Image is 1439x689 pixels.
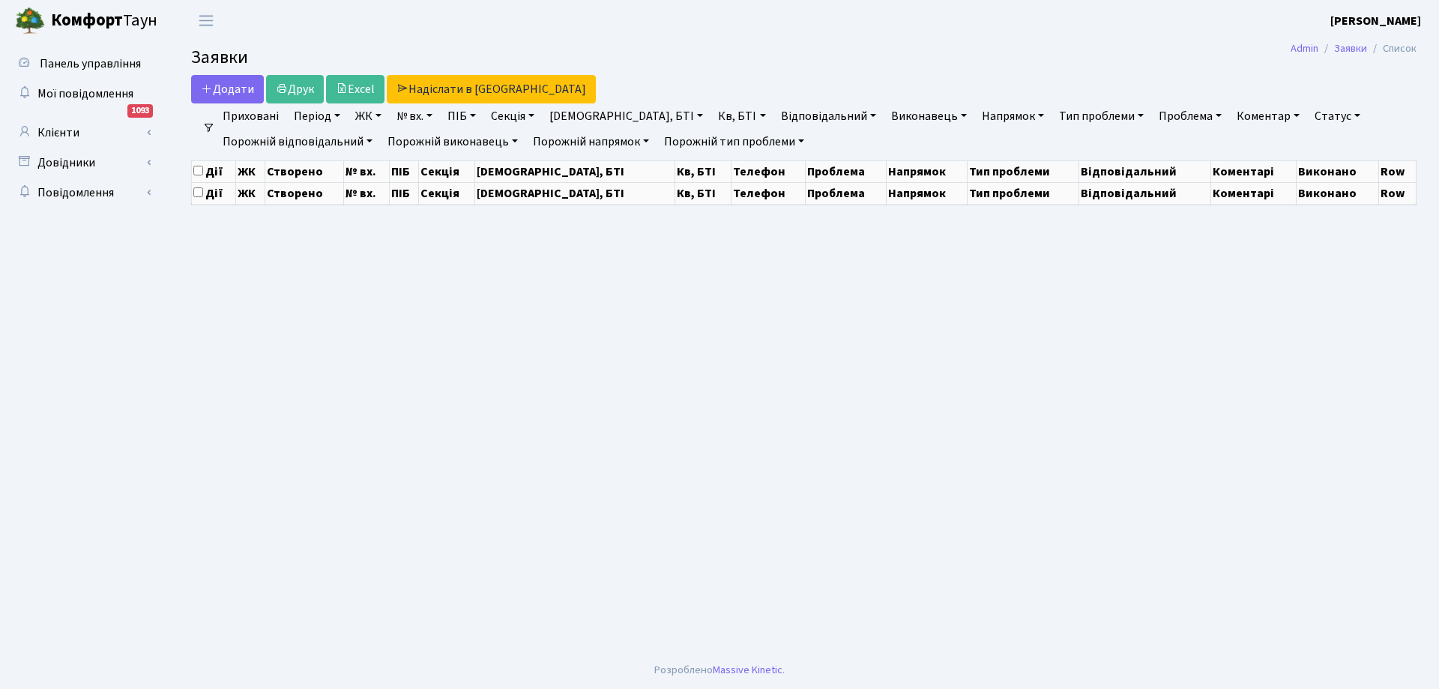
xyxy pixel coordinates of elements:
a: Панель управління [7,49,157,79]
th: Row [1378,182,1416,204]
th: ПІБ [389,160,419,182]
th: Створено [265,160,344,182]
a: Статус [1309,103,1366,129]
a: Тип проблеми [1053,103,1150,129]
th: ЖК [236,182,265,204]
th: Дії [192,182,236,204]
th: ПІБ [389,182,419,204]
a: Друк [266,75,324,103]
th: Телефон [731,160,806,182]
th: Секція [419,160,475,182]
a: Порожній виконавець [381,129,524,154]
a: Мої повідомлення1093 [7,79,157,109]
span: Таун [51,8,157,34]
a: Коментар [1231,103,1306,129]
span: Панель управління [40,55,141,72]
th: Тип проблеми [968,160,1079,182]
a: Порожній напрямок [527,129,655,154]
span: Мої повідомлення [37,85,133,102]
a: Кв, БТІ [712,103,771,129]
li: Список [1367,40,1417,57]
a: [PERSON_NAME] [1330,12,1421,30]
a: Excel [326,75,384,103]
a: Admin [1291,40,1318,56]
th: [DEMOGRAPHIC_DATA], БТІ [475,182,675,204]
a: Напрямок [976,103,1050,129]
b: Комфорт [51,8,123,32]
th: Виконано [1297,160,1378,182]
th: № вх. [344,182,390,204]
a: Massive Kinetic [713,662,782,678]
th: Відповідальний [1079,182,1210,204]
span: Додати [201,81,254,97]
b: [PERSON_NAME] [1330,13,1421,29]
th: Напрямок [887,160,968,182]
th: Проблема [805,182,886,204]
div: 1093 [127,104,153,118]
a: Період [288,103,346,129]
th: ЖК [236,160,265,182]
button: Переключити навігацію [187,8,225,33]
th: Відповідальний [1079,160,1210,182]
a: Секція [485,103,540,129]
th: Коментарі [1210,160,1297,182]
div: Розроблено . [654,662,785,679]
th: Row [1378,160,1416,182]
th: Телефон [731,182,806,204]
a: Виконавець [885,103,973,129]
a: Повідомлення [7,178,157,208]
a: № вх. [390,103,438,129]
a: Відповідальний [775,103,882,129]
th: Проблема [805,160,886,182]
th: Виконано [1297,182,1378,204]
span: Заявки [191,44,248,70]
th: Напрямок [887,182,968,204]
a: Клієнти [7,118,157,148]
th: [DEMOGRAPHIC_DATA], БТІ [475,160,675,182]
th: Створено [265,182,344,204]
th: № вх. [344,160,390,182]
th: Тип проблеми [968,182,1079,204]
img: logo.png [15,6,45,36]
a: Додати [191,75,264,103]
a: ЖК [349,103,387,129]
a: Довідники [7,148,157,178]
th: Дії [192,160,236,182]
a: Проблема [1153,103,1228,129]
a: Порожній відповідальний [217,129,378,154]
th: Коментарі [1210,182,1297,204]
nav: breadcrumb [1268,33,1439,64]
a: ПІБ [441,103,482,129]
th: Кв, БТІ [675,160,731,182]
a: Порожній тип проблеми [658,129,810,154]
a: Приховані [217,103,285,129]
th: Кв, БТІ [675,182,731,204]
th: Секція [419,182,475,204]
a: Надіслати в [GEOGRAPHIC_DATA] [387,75,596,103]
a: [DEMOGRAPHIC_DATA], БТІ [543,103,709,129]
a: Заявки [1334,40,1367,56]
